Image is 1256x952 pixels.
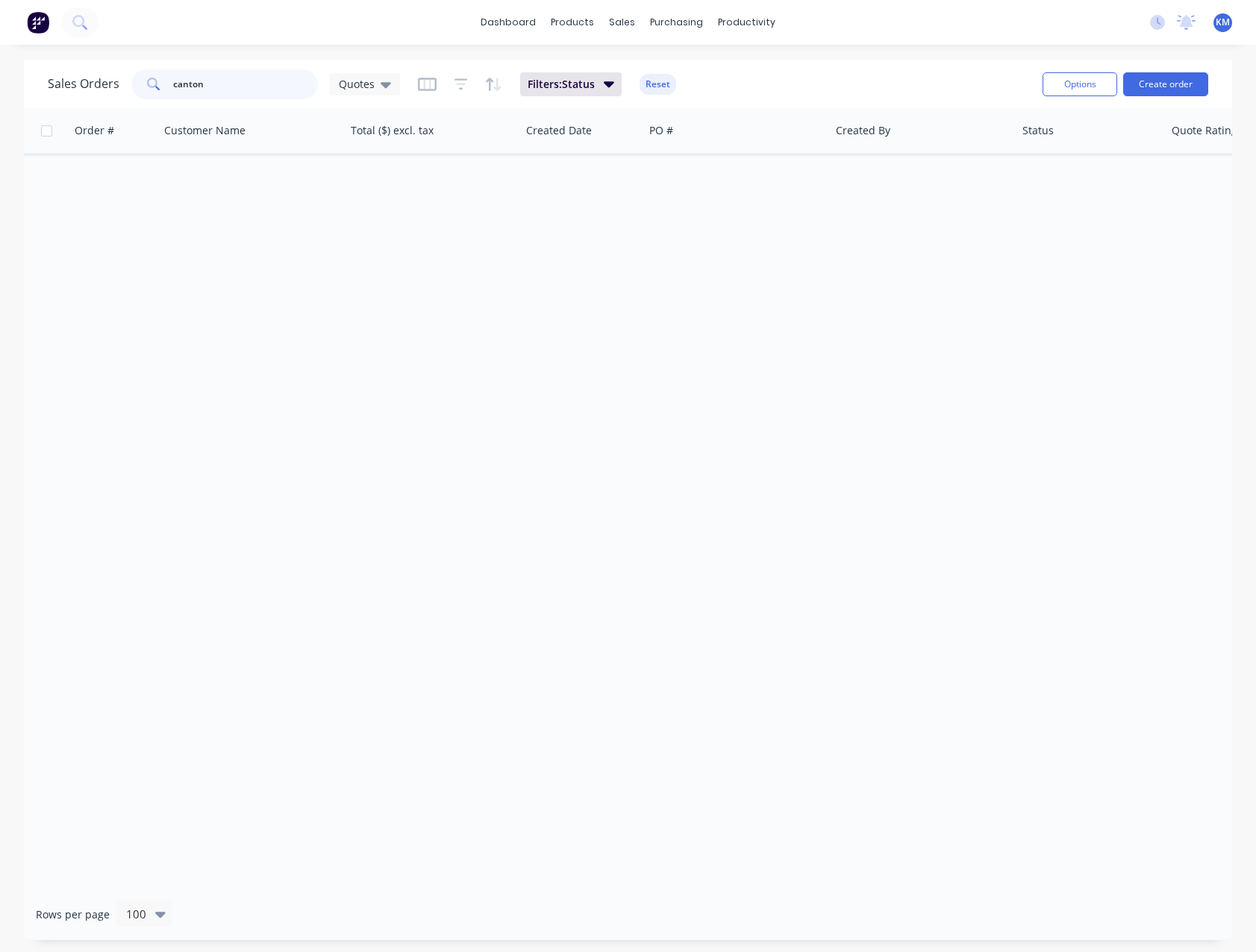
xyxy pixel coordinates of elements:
[543,11,602,34] div: products
[649,123,673,138] div: PO #
[75,123,114,138] div: Order #
[710,11,783,34] div: productivity
[528,77,595,92] span: Filters: Status
[173,69,319,99] input: Search...
[640,74,676,95] button: Reset
[351,123,434,138] div: Total ($) excl. tax
[836,123,890,138] div: Created By
[1216,16,1230,29] span: KM
[1022,123,1054,138] div: Status
[36,907,110,922] span: Rows per page
[1043,72,1117,96] button: Options
[339,76,375,92] span: Quotes
[1123,72,1208,96] button: Create order
[48,77,119,91] h1: Sales Orders
[602,11,643,34] div: sales
[1172,123,1237,138] div: Quote Rating
[164,123,246,138] div: Customer Name
[643,11,710,34] div: purchasing
[520,72,622,96] button: Filters:Status
[27,11,49,34] img: Factory
[473,11,543,34] a: dashboard
[526,123,592,138] div: Created Date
